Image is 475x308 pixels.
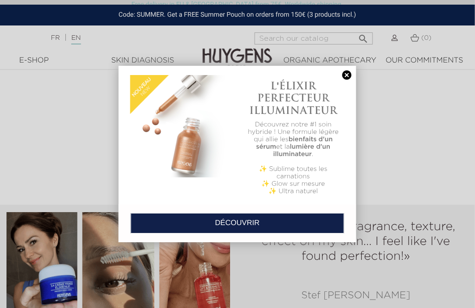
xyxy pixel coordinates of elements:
p: ✨ Glow sur mesure [242,180,345,188]
p: ✨ Sublime toutes les carnations [242,165,345,180]
b: bienfaits d'un sérum [257,136,333,150]
p: ✨ Ultra naturel [242,188,345,195]
b: lumière d'un illuminateur [273,144,330,157]
a: DÉCOUVRIR [131,213,344,233]
h1: L'ÉLIXIR PERFECTEUR ILLUMINATEUR [242,80,345,116]
p: Découvrez notre #1 soin hybride ! Une formule légère qui allie les et la . [242,121,345,158]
